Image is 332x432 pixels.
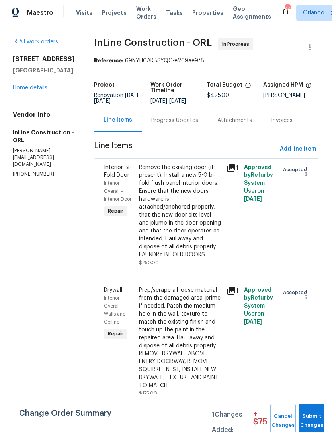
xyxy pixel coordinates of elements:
[166,10,183,15] span: Tasks
[139,260,159,265] span: $250.00
[13,147,75,168] p: [PERSON_NAME][EMAIL_ADDRESS][DOMAIN_NAME]
[102,9,127,17] span: Projects
[104,296,126,324] span: Interior Overall - Walls and Ceiling
[94,58,123,64] b: Reference:
[136,5,156,21] span: Work Orders
[244,319,262,325] span: [DATE]
[305,82,312,93] span: The hpm assigned to this work order.
[125,93,142,98] span: [DATE]
[277,142,319,157] button: Add line item
[222,40,252,48] span: In Progress
[169,98,186,104] span: [DATE]
[94,38,212,47] span: InLine Construction - ORL
[13,171,75,178] p: [PHONE_NUMBER]
[13,55,75,63] h2: [STREET_ADDRESS]
[274,412,292,430] span: Cancel Changes
[94,57,319,65] div: 69NYH0ARBSYQC-e269ae9f8
[104,287,122,293] span: Drywall
[94,98,111,104] span: [DATE]
[105,330,127,338] span: Repair
[139,391,157,396] span: $175.00
[283,166,310,174] span: Accepted
[150,98,167,104] span: [DATE]
[94,93,144,104] span: Renovation
[244,165,273,202] span: Approved by Refurby System User on
[192,9,223,17] span: Properties
[139,286,222,389] div: Prep/scrape all loose material from the damaged area; prime if needed. Patch the medium hole in t...
[105,207,127,215] span: Repair
[13,128,75,144] h5: InLine Construction - ORL
[227,163,239,173] div: 1
[263,82,303,88] h5: Assigned HPM
[104,181,131,201] span: Interior Overall - Interior Door
[150,82,207,93] h5: Work Order Timeline
[104,165,131,178] span: Interior Bi-Fold Door
[280,144,316,154] span: Add line item
[13,39,58,45] a: All work orders
[244,196,262,202] span: [DATE]
[150,98,186,104] span: -
[271,116,293,124] div: Invoices
[233,5,271,21] span: Geo Assignments
[151,116,198,124] div: Progress Updates
[27,9,53,17] span: Maestro
[245,82,251,93] span: The total cost of line items that have been proposed by Opendoor. This sum includes line items th...
[13,66,75,74] h5: [GEOGRAPHIC_DATA]
[303,412,320,430] span: Submit Changes
[227,286,239,296] div: 1
[13,85,47,91] a: Home details
[285,5,290,13] div: 44
[139,163,222,259] div: Remove the existing door (if present). Install a new 5-0 bi-fold flush panel interior doors. Ensu...
[76,9,92,17] span: Visits
[94,82,115,88] h5: Project
[94,142,277,157] span: Line Items
[13,111,75,119] h4: Vendor Info
[217,116,252,124] div: Attachments
[104,116,132,124] div: Line Items
[94,93,144,104] span: -
[263,93,320,98] div: [PERSON_NAME]
[244,287,273,325] span: Approved by Refurby System User on
[207,93,229,98] span: $425.00
[283,289,310,296] span: Accepted
[303,9,324,17] span: Orlando
[207,82,242,88] h5: Total Budget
